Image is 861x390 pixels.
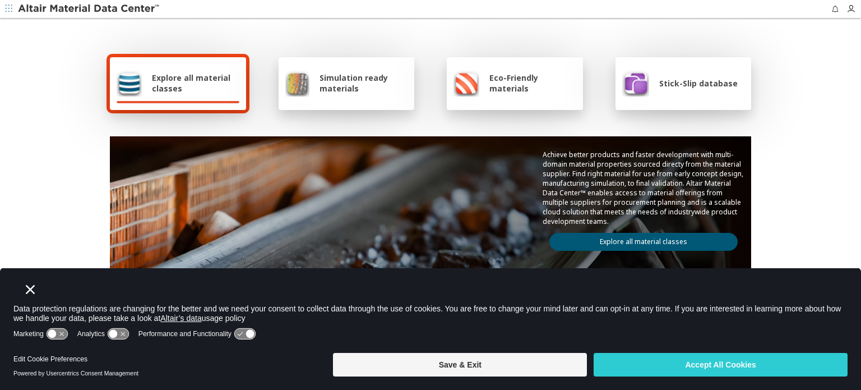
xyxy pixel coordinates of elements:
span: Simulation ready materials [320,72,408,94]
img: Simulation ready materials [285,70,309,97]
img: Eco-Friendly materials [453,70,479,97]
span: Eco-Friendly materials [489,72,576,94]
span: Stick-Slip database [659,78,738,89]
a: Explore all material classes [549,233,738,251]
p: Achieve better products and faster development with multi-domain material properties sourced dire... [543,150,744,226]
img: Altair Material Data Center [18,3,161,15]
span: Explore all material classes [152,72,239,94]
img: Stick-Slip database [622,70,649,97]
img: Explore all material classes [117,70,142,97]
